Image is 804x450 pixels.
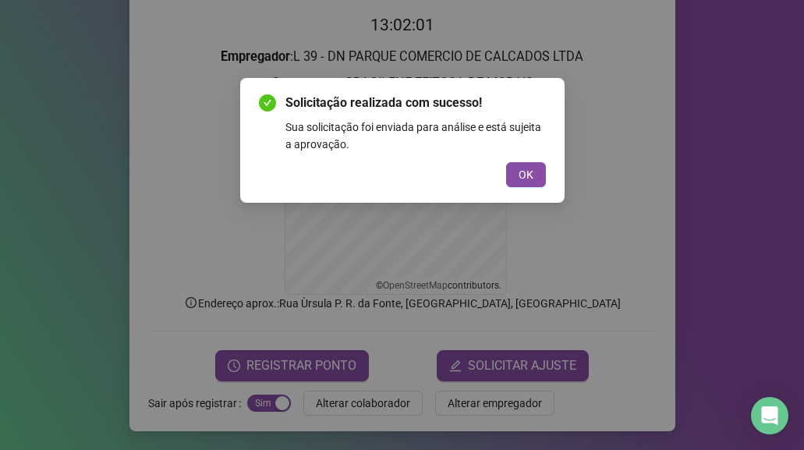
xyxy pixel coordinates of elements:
[285,94,546,112] span: Solicitação realizada com sucesso!
[506,162,546,187] button: OK
[259,94,276,112] span: check-circle
[519,166,533,183] span: OK
[751,397,788,434] div: Open Intercom Messenger
[285,119,546,153] div: Sua solicitação foi enviada para análise e está sujeita a aprovação.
